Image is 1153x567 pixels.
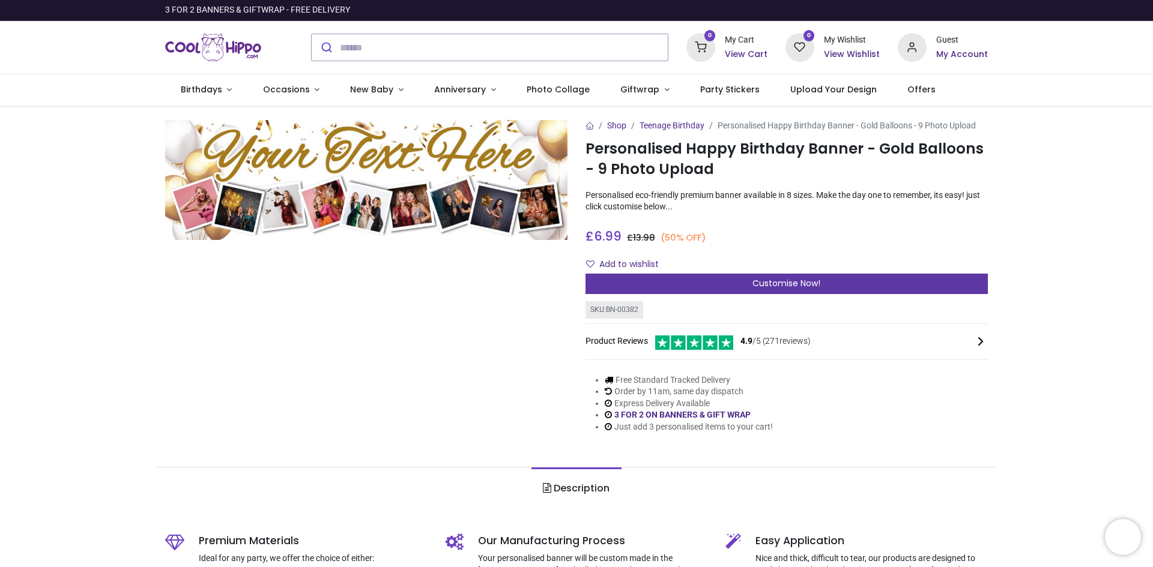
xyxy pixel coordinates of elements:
[165,31,261,64] a: Logo of Cool Hippo
[605,386,773,398] li: Order by 11am, same day dispatch
[824,49,880,61] a: View Wishlist
[199,553,428,565] p: Ideal for any party, we offer the choice of either:
[907,83,936,95] span: Offers
[335,74,419,106] a: New Baby
[740,335,811,347] span: /5 ( 271 reviews)
[803,30,815,41] sup: 0
[614,410,751,419] a: 3 FOR 2 ON BANNERS & GIFT WRAP
[718,121,976,130] span: Personalised Happy Birthday Banner - Gold Balloons - 9 Photo Upload
[419,74,511,106] a: Anniversary
[594,227,622,245] span: 6.99
[312,34,340,61] button: Submit
[586,260,595,268] i: Add to wishlist
[736,4,988,16] iframe: Customer reviews powered by Trustpilot
[527,83,590,95] span: Photo Collage
[704,30,716,41] sup: 0
[586,227,622,245] span: £
[181,83,222,95] span: Birthdays
[586,301,643,319] div: SKU: BN-00382
[478,533,708,548] h5: Our Manufacturing Process
[586,139,988,180] h1: Personalised Happy Birthday Banner - Gold Balloons - 9 Photo Upload
[263,83,310,95] span: Occasions
[607,121,626,130] a: Shop
[824,34,880,46] div: My Wishlist
[686,42,715,52] a: 0
[700,83,760,95] span: Party Stickers
[640,121,704,130] a: Teenage Birthday
[165,74,247,106] a: Birthdays
[752,277,820,289] span: Customise Now!
[605,374,773,386] li: Free Standard Tracked Delivery
[755,533,988,548] h5: Easy Application
[605,421,773,433] li: Just add 3 personalised items to your cart!
[633,232,655,244] span: 13.98
[605,74,685,106] a: Giftwrap
[740,336,752,346] span: 4.9
[586,254,669,275] button: Add to wishlistAdd to wishlist
[350,83,393,95] span: New Baby
[165,120,567,241] img: Personalised Happy Birthday Banner - Gold Balloons - 9 Photo Upload
[434,83,486,95] span: Anniversary
[165,4,350,16] div: 3 FOR 2 BANNERS & GIFTWRAP - FREE DELIVERY
[661,232,706,244] small: (50% OFF)
[586,334,988,350] div: Product Reviews
[247,74,335,106] a: Occasions
[531,467,621,509] a: Description
[627,232,655,244] span: £
[725,34,767,46] div: My Cart
[790,83,877,95] span: Upload Your Design
[199,533,428,548] h5: Premium Materials
[586,190,988,213] p: Personalised eco-friendly premium banner available in 8 sizes. Make the day one to remember, its ...
[1105,519,1141,555] iframe: Brevo live chat
[785,42,814,52] a: 0
[605,398,773,410] li: Express Delivery Available
[725,49,767,61] a: View Cart
[936,49,988,61] a: My Account
[936,34,988,46] div: Guest
[165,31,261,64] img: Cool Hippo
[620,83,659,95] span: Giftwrap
